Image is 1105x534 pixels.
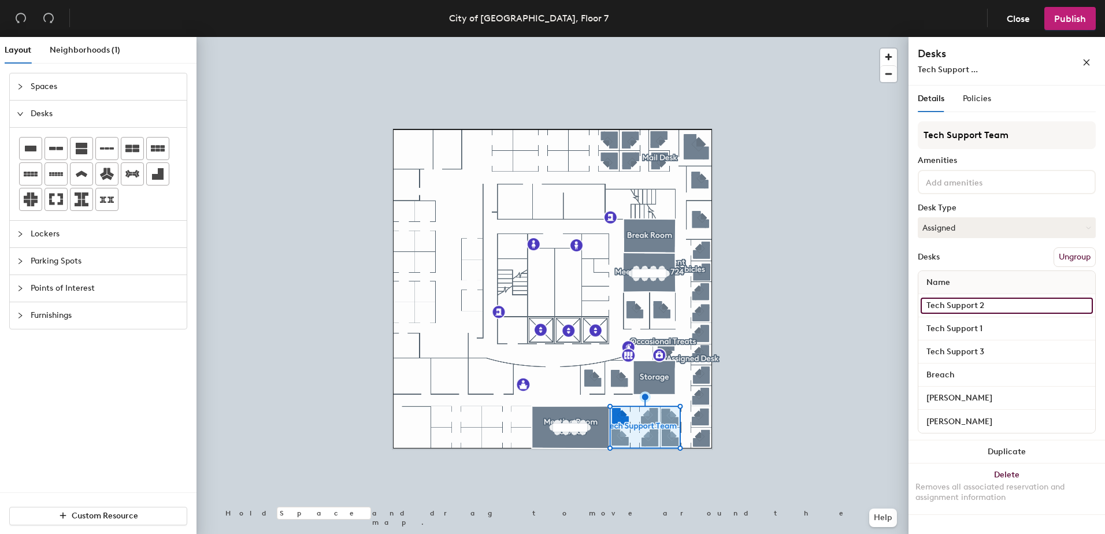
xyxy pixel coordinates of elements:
[31,275,180,302] span: Points of Interest
[9,7,32,30] button: Undo (⌘ + Z)
[918,94,944,103] span: Details
[1054,247,1096,267] button: Ungroup
[915,482,1098,503] div: Removes all associated reservation and assignment information
[963,94,991,103] span: Policies
[918,156,1096,165] div: Amenities
[1054,13,1086,24] span: Publish
[918,46,1045,61] h4: Desks
[17,285,24,292] span: collapsed
[921,390,1093,406] input: Unnamed desk
[31,73,180,100] span: Spaces
[909,440,1105,463] button: Duplicate
[921,321,1093,337] input: Unnamed desk
[31,221,180,247] span: Lockers
[918,253,940,262] div: Desks
[72,511,138,521] span: Custom Resource
[17,231,24,238] span: collapsed
[31,302,180,329] span: Furnishings
[1082,58,1091,66] span: close
[449,11,609,25] div: City of [GEOGRAPHIC_DATA], Floor 7
[31,248,180,275] span: Parking Spots
[924,175,1028,188] input: Add amenities
[921,272,956,293] span: Name
[918,217,1096,238] button: Assigned
[17,110,24,117] span: expanded
[918,65,978,75] span: Tech Support ...
[997,7,1040,30] button: Close
[921,367,1093,383] input: Unnamed desk
[1044,7,1096,30] button: Publish
[869,509,897,527] button: Help
[15,12,27,24] span: undo
[9,507,187,525] button: Custom Resource
[921,413,1093,429] input: Unnamed desk
[1007,13,1030,24] span: Close
[5,45,31,55] span: Layout
[37,7,60,30] button: Redo (⌘ + ⇧ + Z)
[918,203,1096,213] div: Desk Type
[50,45,120,55] span: Neighborhoods (1)
[921,344,1093,360] input: Unnamed desk
[909,463,1105,514] button: DeleteRemoves all associated reservation and assignment information
[31,101,180,127] span: Desks
[17,258,24,265] span: collapsed
[921,298,1093,314] input: Unnamed desk
[17,83,24,90] span: collapsed
[17,312,24,319] span: collapsed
